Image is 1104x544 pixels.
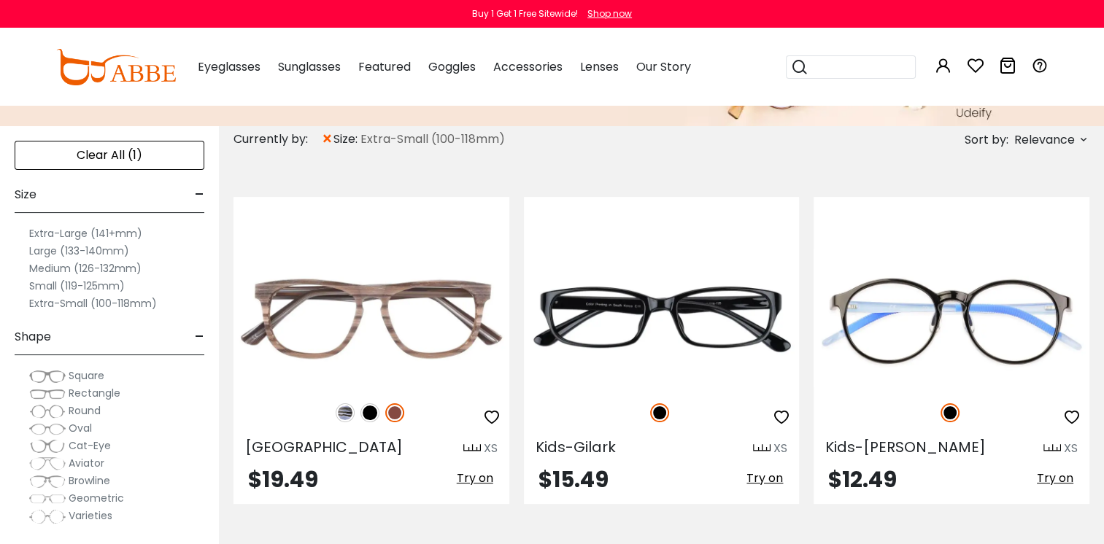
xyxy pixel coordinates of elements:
span: Square [69,368,104,383]
span: Aviator [69,456,104,470]
img: Aviator.png [29,456,66,471]
label: Medium (126-132mm) [29,260,142,277]
img: abbeglasses.com [56,49,176,85]
span: $12.49 [828,464,897,495]
div: Clear All (1) [15,141,204,170]
span: Try on [1037,470,1073,486]
span: Kids-[PERSON_NAME] [825,437,986,457]
span: Oval [69,421,92,435]
span: - [195,177,204,212]
img: Rectangle.png [29,386,66,401]
span: Eyeglasses [198,58,260,75]
label: Extra-Small (100-118mm) [29,295,157,312]
span: Varieties [69,508,112,523]
img: Round.png [29,404,66,419]
img: Geometric.png [29,491,66,506]
button: Try on [742,469,787,488]
img: Oval.png [29,421,66,436]
div: Buy 1 Get 1 Free Sitewide! [472,7,578,20]
span: Try on [746,470,783,486]
span: Accessories [493,58,563,75]
div: Shop now [587,7,632,20]
img: Black [360,403,379,422]
img: Cat-Eye.png [29,439,66,454]
span: Sunglasses [278,58,341,75]
span: Round [69,403,101,418]
span: [GEOGRAPHIC_DATA] [245,437,403,457]
label: Large (133-140mm) [29,242,129,260]
span: Goggles [428,58,476,75]
img: Browline.png [29,474,66,489]
div: XS [1064,440,1078,457]
img: Brown Readsboro - Acetate ,Universal Bridge Fit [233,249,509,387]
span: Size [15,177,36,212]
span: size: [333,131,360,148]
span: Relevance [1014,127,1075,153]
button: Try on [452,469,498,488]
button: Try on [1032,469,1078,488]
span: Shape [15,319,51,354]
span: Lenses [580,58,619,75]
span: Featured [358,58,411,75]
img: Black [941,403,960,422]
span: Extra-Small (100-118mm) [360,131,505,148]
span: Kids-Gilark [536,437,616,457]
span: Our Story [636,58,691,75]
img: size ruler [753,443,771,454]
span: Try on [457,470,493,486]
img: Black [650,403,669,422]
label: Extra-Large (141+mm) [29,225,142,242]
div: XS [484,440,498,457]
span: Sort by: [965,131,1008,148]
span: - [195,319,204,354]
img: Black Kids-Latham - TR ,Adjust Nose Pads [814,249,1089,387]
img: Brown [385,403,404,422]
span: $19.49 [248,464,318,495]
label: Small (119-125mm) [29,277,125,295]
div: Currently by: [233,126,321,152]
img: size ruler [463,443,481,454]
div: XS [773,440,787,457]
img: Square.png [29,369,66,384]
span: × [321,126,333,152]
img: Varieties.png [29,509,66,524]
a: Shop now [580,7,632,20]
span: $15.49 [539,464,609,495]
img: Striped [336,403,355,422]
span: Cat-Eye [69,438,111,453]
img: Black Kids-Gilark - TR ,Universal Bridge Fit [524,249,800,387]
span: Rectangle [69,386,120,400]
span: Geometric [69,491,124,505]
span: Browline [69,473,110,488]
img: size ruler [1043,443,1061,454]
